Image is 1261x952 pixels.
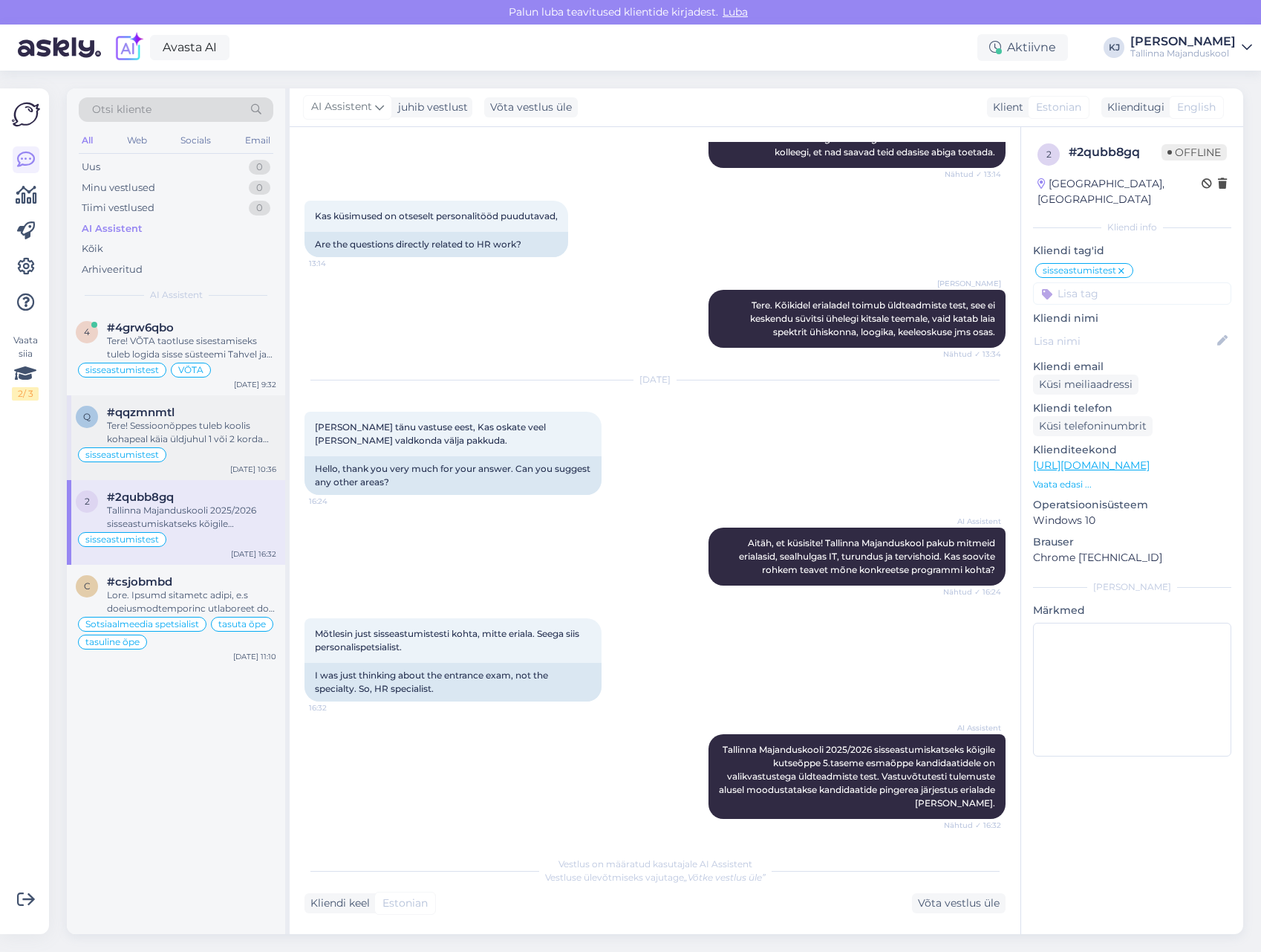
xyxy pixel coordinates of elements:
[107,504,276,531] div: Tallinna Majanduskooli 2025/2026 sisseastumiskatseks kõigile kutseõppe 5.taseme esmaõppe kandidaa...
[977,34,1068,61] div: Aktiivne
[1104,37,1124,58] div: KJ
[1033,513,1231,528] p: Windows 10
[1046,149,1052,160] span: 2
[944,820,1001,831] span: Nähtud ✓ 16:32
[12,387,39,401] div: 2 / 3
[304,896,370,911] div: Kliendi keel
[684,872,766,883] i: „Võtke vestlus üle”
[84,580,91,592] span: c
[943,349,1001,360] span: Nähtud ✓ 13:34
[1130,36,1252,59] a: [PERSON_NAME]Tallinna Majanduskool
[107,419,276,446] div: Tere! Sessioonõppes tuleb koolis kohapeal käia üldjuhul 1 või 2 korda kuus kokku kuni kaheksal õp...
[1033,478,1231,491] p: Vaata edasi ...
[1033,401,1231,416] p: Kliendi telefon
[304,373,1006,386] div: [DATE]
[107,575,172,589] span: #csjobmbd
[945,516,1001,527] span: AI Assistent
[107,321,174,334] span: #4grw6qbo
[1033,534,1231,550] p: Brauser
[107,490,174,504] span: #2qubb8gq
[1033,459,1150,472] a: [URL][DOMAIN_NAME]
[231,548,276,560] div: [DATE] 16:32
[12,334,39,401] div: Vaata siia
[82,242,103,256] div: Kõik
[718,5,752,19] span: Luba
[150,288,203,302] span: AI Assistent
[309,702,365,713] span: 16:32
[233,651,276,662] div: [DATE] 11:10
[150,35,229,60] a: Avasta AI
[85,450,159,459] span: sisseastumistest
[85,638,140,647] span: tasuline õpe
[1177,100,1216,115] span: English
[1130,48,1236,59] div: Tallinna Majanduskool
[1034,333,1214,349] input: Lisa nimi
[484,97,578,117] div: Võta vestlus üle
[987,100,1023,115] div: Klient
[82,181,155,195] div: Minu vestlused
[1033,603,1231,618] p: Märkmed
[85,620,199,629] span: Sotsiaalmeedia spetsialist
[311,99,372,115] span: AI Assistent
[85,535,159,544] span: sisseastumistest
[1033,580,1231,594] div: [PERSON_NAME]
[750,299,997,337] span: Tere. Kõikidel erialadel toimub üldteadmiste test, see ei keskendu süvitsi ühelegi kitsale teemal...
[85,496,90,507] span: 2
[1033,375,1138,395] div: Küsi meiliaadressi
[304,456,602,495] div: Hello, thank you very much for your answer. Can you suggest any other areas?
[1033,282,1231,305] input: Lisa tag
[1069,143,1161,161] div: # 2qubb8gq
[84,326,90,337] span: 4
[113,32,144,63] img: explore-ai
[79,131,96,150] div: All
[315,421,548,446] span: [PERSON_NAME] tänu vastuse eest, Kas oskate veel [PERSON_NAME] valdkonda välja pakkuda.
[234,379,276,390] div: [DATE] 9:32
[943,586,1001,598] span: Nähtud ✓ 16:24
[309,258,365,269] span: 13:14
[83,411,91,422] span: q
[1033,311,1231,326] p: Kliendi nimi
[545,872,766,883] span: Vestluse ülevõtmiseks vajutage
[945,169,1001,180] span: Nähtud ✓ 13:14
[1033,359,1231,375] p: Kliendi email
[304,663,602,702] div: I was just thinking about the entrance exam, not the specialty. So, HR specialist.
[107,589,276,615] div: Lore. Ipsumd sitametc adipi, e.s doeiusmodtemporinc utlaboreet do magnaaliqua, eni admini venia q...
[315,628,581,653] span: Mõtlesin just sisseastumistesti kohta, mitte eriala. Seega siis personalispetsialist.
[1033,442,1231,458] p: Klienditeekond
[392,100,468,115] div: juhib vestlust
[1037,176,1202,207] div: [GEOGRAPHIC_DATA], [GEOGRAPHIC_DATA]
[82,221,143,236] div: AI Assistent
[82,262,143,277] div: Arhiveeritud
[1033,497,1231,513] p: Operatsioonisüsteem
[1101,100,1164,115] div: Klienditugi
[177,131,214,150] div: Socials
[1033,221,1231,234] div: Kliendi info
[1033,550,1231,566] p: Chrome [TECHNICAL_ID]
[82,160,100,175] div: Uus
[937,278,1001,289] span: [PERSON_NAME]
[945,722,1001,734] span: AI Assistent
[82,201,154,216] div: Tiimi vestlused
[1033,416,1153,436] div: Küsi telefoninumbrit
[1033,243,1231,259] p: Kliendi tag'id
[230,464,276,475] div: [DATE] 10:36
[1161,144,1227,161] span: Offline
[1043,266,1116,275] span: sisseastumistest
[558,858,752,870] span: Vestlus on määratud kasutajale AI Assistent
[382,896,428,911] span: Estonian
[107,334,276,361] div: Tere! VÕTA taotluse sisestamiseks tuleb logida sisse süsteemi Tahvel ja valida [PERSON_NAME] taot...
[12,100,40,129] img: Askly Logo
[739,537,997,575] span: Aitäh, et küsisite! Tallinna Majanduskool pakub mitmeid erialasid, sealhulgas IT, turundus ja ter...
[315,210,558,221] span: Kas küsimused on otseselt personalitööd puudutavad,
[249,160,270,175] div: 0
[178,366,203,375] span: VÕTA
[304,232,568,257] div: Are the questions directly related to HR work?
[719,744,997,809] span: Tallinna Majanduskooli 2025/2026 sisseastumiskatseks kõigile kutseõppe 5.taseme esmaõppe kandidaa...
[92,102,151,117] span: Otsi kliente
[249,201,270,216] div: 0
[242,131,273,150] div: Email
[1036,100,1081,115] span: Estonian
[249,181,270,195] div: 0
[1130,36,1236,48] div: [PERSON_NAME]
[85,366,159,375] span: sisseastumistest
